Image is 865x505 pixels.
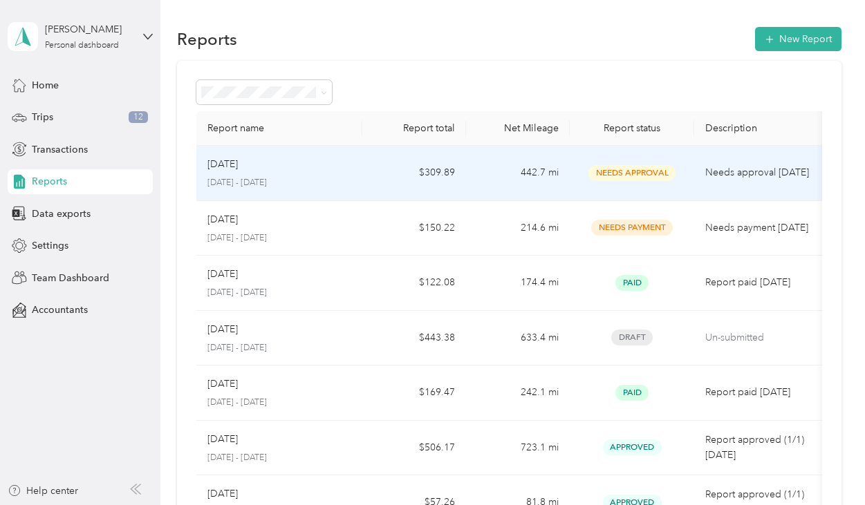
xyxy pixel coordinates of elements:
[207,377,238,392] p: [DATE]
[32,271,109,285] span: Team Dashboard
[705,165,821,180] p: Needs approval [DATE]
[45,41,119,50] div: Personal dashboard
[177,32,237,46] h1: Reports
[466,111,570,146] th: Net Mileage
[466,421,570,476] td: 723.1 mi
[362,146,466,201] td: $309.89
[615,385,649,401] span: Paid
[207,212,238,227] p: [DATE]
[362,111,466,146] th: Report total
[207,267,238,282] p: [DATE]
[611,330,653,345] span: Draft
[207,322,238,337] p: [DATE]
[362,201,466,256] td: $150.22
[207,397,351,409] p: [DATE] - [DATE]
[755,27,841,51] button: New Report
[45,22,131,37] div: [PERSON_NAME]
[129,111,148,124] span: 12
[32,78,59,93] span: Home
[591,220,673,236] span: Needs Payment
[466,146,570,201] td: 442.7 mi
[32,110,53,124] span: Trips
[32,207,91,221] span: Data exports
[466,201,570,256] td: 214.6 mi
[362,365,466,421] td: $169.47
[588,165,676,181] span: Needs Approval
[705,385,821,400] p: Report paid [DATE]
[705,432,821,463] p: Report approved (1/1) [DATE]
[705,275,821,290] p: Report paid [DATE]
[362,311,466,366] td: $443.38
[207,452,351,464] p: [DATE] - [DATE]
[788,428,865,505] iframe: Everlance-gr Chat Button Frame
[207,342,351,354] p: [DATE] - [DATE]
[207,232,351,245] p: [DATE] - [DATE]
[8,484,78,498] button: Help center
[207,177,351,189] p: [DATE] - [DATE]
[32,142,88,157] span: Transactions
[32,238,68,253] span: Settings
[615,275,649,291] span: Paid
[603,439,662,455] span: Approved
[207,432,238,447] p: [DATE]
[207,157,238,172] p: [DATE]
[466,365,570,421] td: 242.1 mi
[581,122,683,134] div: Report status
[32,174,67,189] span: Reports
[466,256,570,311] td: 174.4 mi
[362,421,466,476] td: $506.17
[207,287,351,299] p: [DATE] - [DATE]
[362,256,466,311] td: $122.08
[694,111,833,146] th: Description
[705,330,821,345] p: Un-submitted
[466,311,570,366] td: 633.4 mi
[196,111,362,146] th: Report name
[32,303,88,317] span: Accountants
[705,220,821,236] p: Needs payment [DATE]
[207,486,238,502] p: [DATE]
